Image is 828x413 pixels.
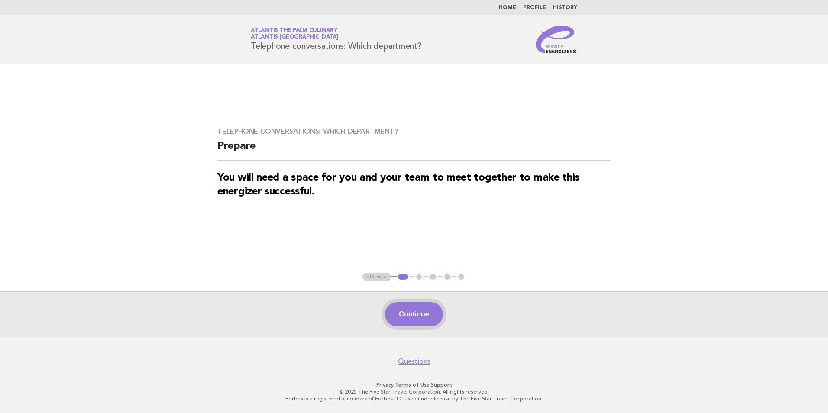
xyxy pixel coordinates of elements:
a: Support [431,382,452,388]
button: Continue [385,302,443,326]
strong: You will need a space for you and your team to meet together to make this energizer successful. [217,173,579,197]
span: Atlantis [GEOGRAPHIC_DATA] [251,35,338,40]
button: 1 [397,273,409,281]
p: · · [149,381,679,388]
h2: Prepare [217,139,611,161]
a: Home [499,5,516,10]
a: Questions [398,357,430,366]
a: Privacy [376,382,394,388]
a: Profile [523,5,546,10]
a: History [553,5,577,10]
a: Atlantis The Palm CulinaryAtlantis [GEOGRAPHIC_DATA] [251,28,338,40]
p: Forbes is a registered trademark of Forbes LLC used under license by The Five Star Travel Corpora... [149,395,679,402]
h1: Telephone conversations: Which department? [251,28,422,51]
p: © 2025 The Five Star Travel Corporation. All rights reserved. [149,388,679,395]
h3: Telephone conversations: Which department? [217,127,611,136]
img: Service Energizers [536,26,577,53]
a: Terms of Use [395,382,430,388]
